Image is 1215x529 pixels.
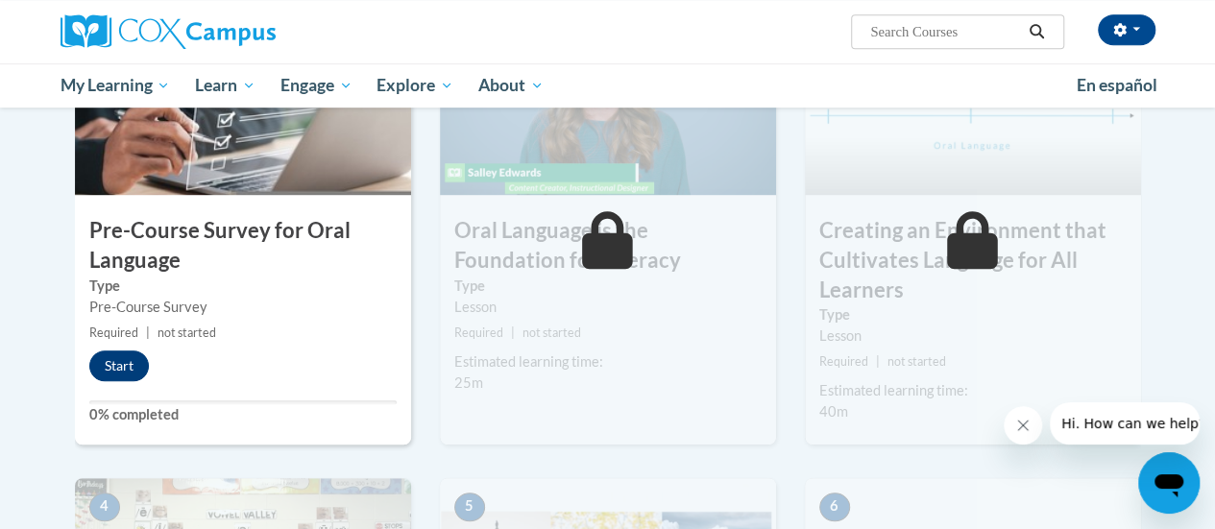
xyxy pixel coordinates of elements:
a: About [466,63,556,108]
span: 5 [454,493,485,521]
span: Required [454,325,503,340]
span: not started [887,354,946,369]
label: 0% completed [89,404,397,425]
input: Search Courses [868,20,1022,43]
span: not started [522,325,581,340]
a: En español [1064,65,1170,106]
button: Search [1022,20,1051,43]
a: My Learning [48,63,183,108]
img: Cox Campus [61,14,276,49]
span: Required [819,354,868,369]
button: Account Settings [1098,14,1155,45]
span: | [146,325,150,340]
span: Explore [377,74,453,97]
span: Learn [195,74,255,97]
h3: Creating an Environment that Cultivates Language for All Learners [805,216,1141,304]
iframe: Close message [1004,406,1042,445]
span: My Learning [60,74,170,97]
span: About [478,74,544,97]
a: Cox Campus [61,14,406,49]
a: Explore [364,63,466,108]
iframe: Message from company [1050,402,1200,445]
span: 4 [89,493,120,521]
label: Type [819,304,1127,325]
div: Lesson [819,325,1127,347]
div: Estimated learning time: [454,351,762,373]
span: 40m [819,403,848,420]
div: Estimated learning time: [819,380,1127,401]
div: Pre-Course Survey [89,297,397,318]
iframe: Button to launch messaging window [1138,452,1200,514]
span: Required [89,325,138,340]
span: Hi. How can we help? [12,13,156,29]
button: Start [89,350,149,381]
span: not started [158,325,216,340]
a: Engage [268,63,365,108]
span: 6 [819,493,850,521]
a: Learn [182,63,268,108]
div: Lesson [454,297,762,318]
span: En español [1077,75,1157,95]
div: Main menu [46,63,1170,108]
label: Type [454,276,762,297]
span: 25m [454,374,483,391]
span: Engage [280,74,352,97]
span: | [511,325,515,340]
label: Type [89,276,397,297]
h3: Oral Language is the Foundation for Literacy [440,216,776,276]
h3: Pre-Course Survey for Oral Language [75,216,411,276]
span: | [876,354,880,369]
